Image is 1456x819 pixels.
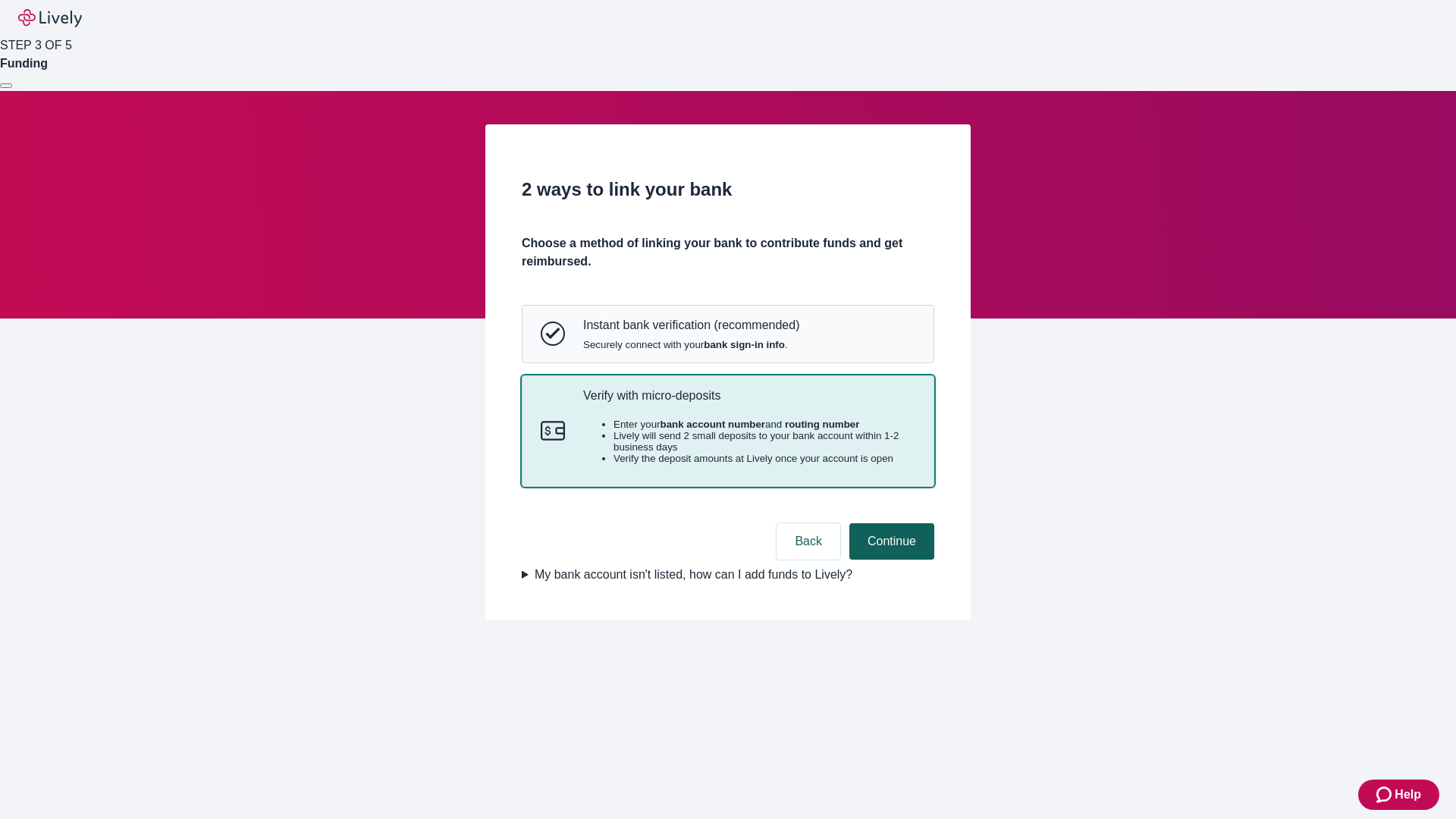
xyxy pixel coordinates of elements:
span: Securely connect with your . [583,339,799,350]
strong: routing number [785,419,859,430]
li: Verify the deposit amounts at Lively once your account is open [613,453,915,464]
button: Micro-depositsVerify with micro-depositsEnter yourbank account numberand routing numberLively wil... [522,376,934,487]
li: Lively will send 2 small deposits to your bank account within 1-2 business days [613,430,915,453]
h2: 2 ways to link your bank [522,176,934,203]
p: Instant bank verification (recommended) [583,318,799,332]
span: Help [1395,786,1421,804]
p: Verify with micro-deposits [583,388,915,403]
img: Lively [18,9,82,27]
button: Back [777,523,840,560]
li: Enter your and [613,419,915,430]
button: Zendesk support iconHelp [1358,780,1439,810]
button: Instant bank verificationInstant bank verification (recommended)Securely connect with yourbank si... [522,306,934,362]
strong: bank sign-in info [704,339,785,350]
button: Continue [849,523,934,560]
strong: bank account number [661,419,766,430]
svg: Instant bank verification [541,322,565,346]
svg: Zendesk support icon [1376,786,1395,804]
h4: Choose a method of linking your bank to contribute funds and get reimbursed. [522,234,934,271]
summary: My bank account isn't listed, how can I add funds to Lively? [522,566,934,584]
svg: Micro-deposits [541,419,565,443]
